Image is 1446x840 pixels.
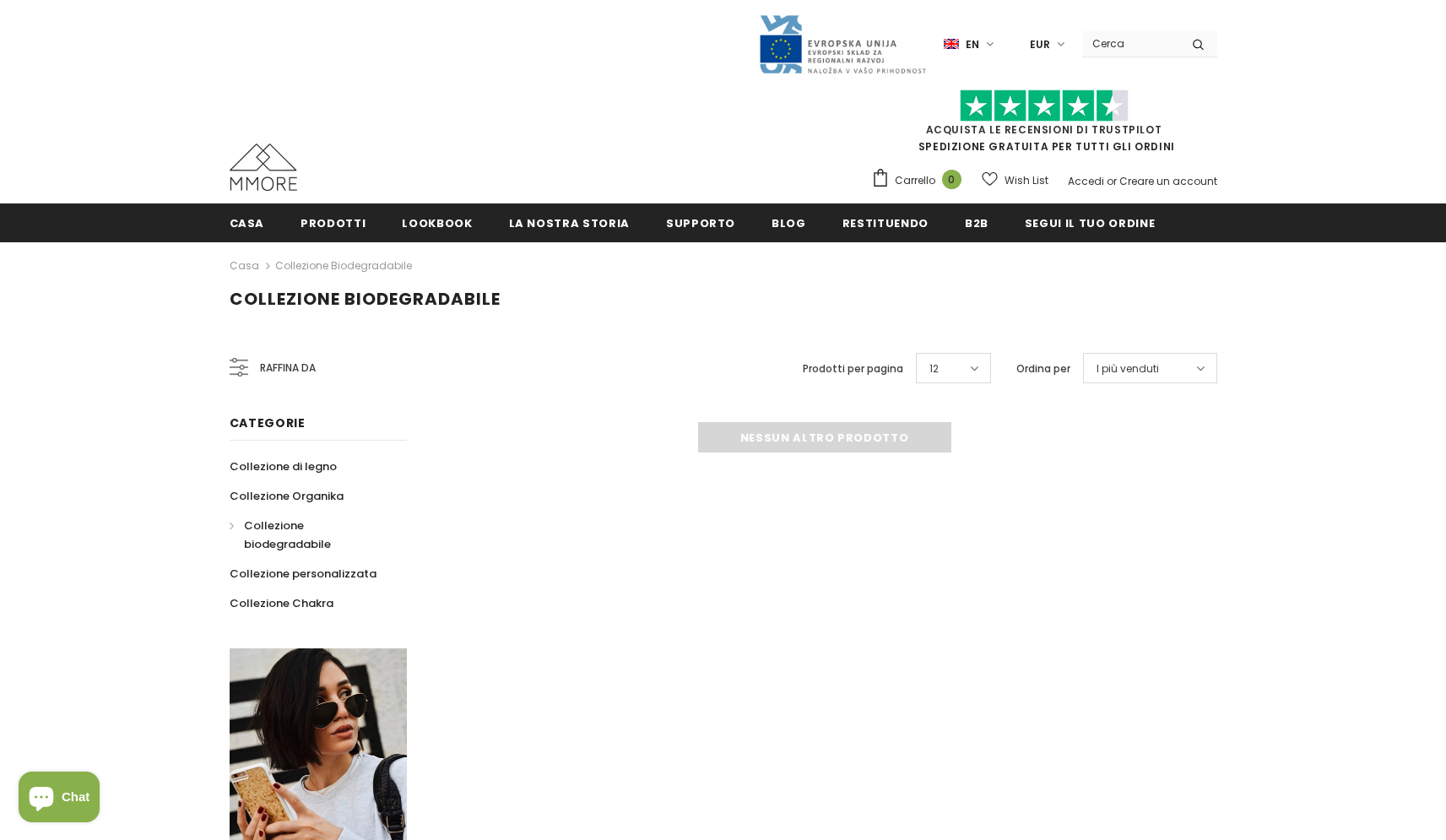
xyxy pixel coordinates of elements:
[1025,215,1155,231] span: Segui il tuo ordine
[230,203,265,241] a: Casa
[260,359,316,377] span: Raffina da
[1068,174,1104,188] a: Accedi
[230,215,265,231] span: Casa
[772,203,806,241] a: Blog
[871,168,970,193] a: Carrello 0
[1119,174,1217,188] a: Creare un account
[14,772,105,826] inbox-online-store-chat: Shopify online store chat
[1082,31,1179,56] input: Search Site
[230,559,376,588] a: Collezione personalizzata
[1025,203,1155,241] a: Segui il tuo ordine
[301,203,366,241] a: Prodotti
[1107,174,1117,188] span: or
[942,170,961,189] span: 0
[666,203,735,241] a: supporto
[944,37,959,51] img: i-lang-1.png
[230,287,501,311] span: Collezione biodegradabile
[230,588,333,618] a: Collezione Chakra
[1030,36,1050,53] span: EUR
[666,215,735,231] span: supporto
[842,215,929,231] span: Restituendo
[230,415,306,431] span: Categorie
[965,203,988,241] a: B2B
[230,256,259,276] a: Casa
[230,144,297,191] img: Casi MMORE
[871,97,1217,154] span: SPEDIZIONE GRATUITA PER TUTTI GLI ORDINI
[509,203,630,241] a: La nostra storia
[965,215,988,231] span: B2B
[926,122,1162,137] a: Acquista le recensioni di TrustPilot
[230,488,344,504] span: Collezione Organika
[230,566,376,582] span: Collezione personalizzata
[275,258,412,273] a: Collezione biodegradabile
[758,14,927,75] img: Javni Razpis
[895,172,935,189] span: Carrello
[960,89,1129,122] img: Fidati di Pilot Stars
[758,36,927,51] a: Javni Razpis
[803,360,903,377] label: Prodotti per pagina
[402,215,472,231] span: Lookbook
[301,215,366,231] span: Prodotti
[244,518,331,552] span: Collezione biodegradabile
[1097,360,1159,377] span: I più venduti
[230,458,337,474] span: Collezione di legno
[982,165,1048,195] a: Wish List
[509,215,630,231] span: La nostra storia
[842,203,929,241] a: Restituendo
[230,452,337,481] a: Collezione di legno
[230,511,388,559] a: Collezione biodegradabile
[966,36,979,53] span: en
[230,595,333,611] span: Collezione Chakra
[1005,172,1048,189] span: Wish List
[929,360,939,377] span: 12
[772,215,806,231] span: Blog
[1016,360,1070,377] label: Ordina per
[402,203,472,241] a: Lookbook
[230,481,344,511] a: Collezione Organika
